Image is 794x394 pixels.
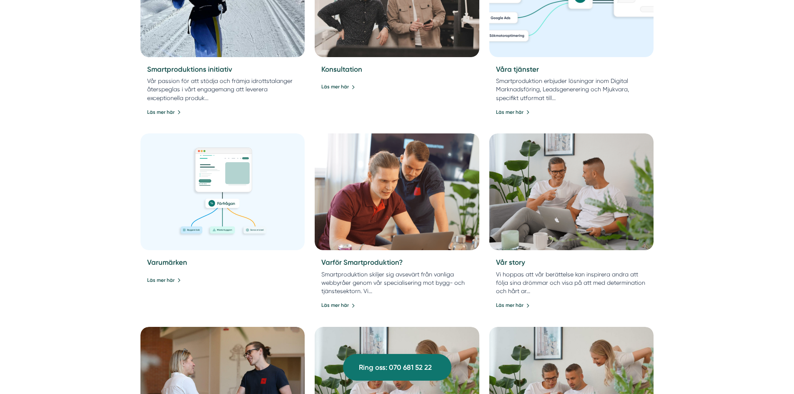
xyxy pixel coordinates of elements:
[496,270,647,295] p: Vi hoppas att vår berättelse kan inspirera andra att följa sina drömmar och visa på att med deter...
[496,108,530,116] a: Läs mer här
[147,276,181,284] a: Läs mer här
[321,83,355,91] a: Läs mer här
[359,362,432,373] span: Ring oss: 070 681 52 22
[140,133,305,250] img: Varumärken
[496,258,525,266] a: Vår story
[496,65,539,73] a: Våra tjänster
[343,354,451,381] a: Ring oss: 070 681 52 22
[321,65,362,73] a: Konsultation
[147,65,232,73] a: Smartproduktions initiativ
[321,301,355,309] a: Läs mer här
[496,77,647,102] p: Smartproduktion erbjuder lösningar inom Digital Marknadsföring, Leadsgenerering och Mjukvara, spe...
[147,77,298,102] p: Vår passion för att stödja och främja idrottstalanger återspeglas i vårt engagemang att leverera ...
[147,258,187,266] a: Varumärken
[321,258,403,266] a: Varför Smartproduktion?
[147,108,181,116] a: Läs mer här
[315,133,479,250] img: Varför Smartproduktion?
[321,270,473,295] p: Smartproduktion skiljer sig avsevärt från vanliga webbyråer genom vår specialisering mot bygg- oc...
[496,301,530,309] a: Läs mer här
[489,133,654,250] img: Vår story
